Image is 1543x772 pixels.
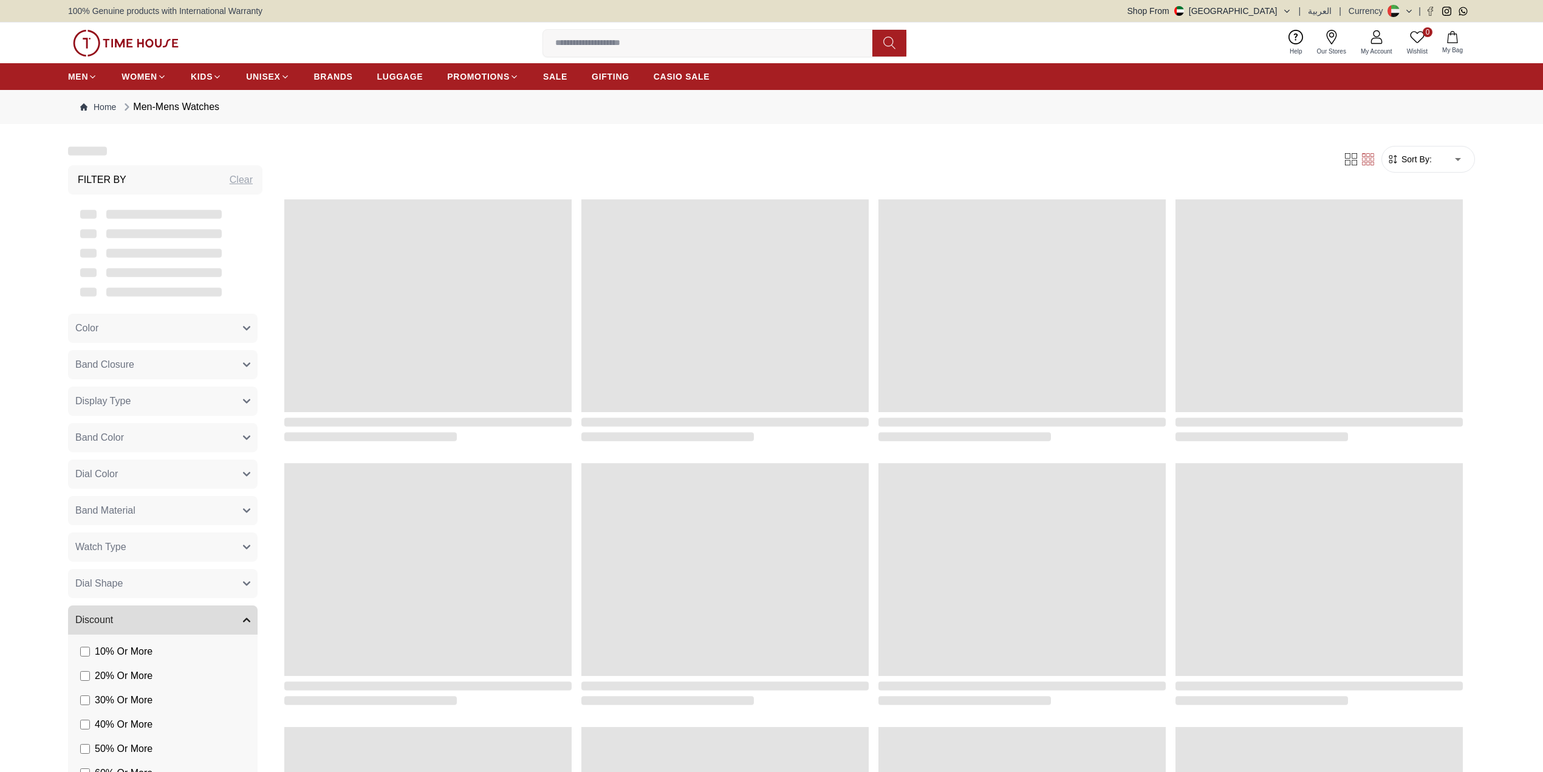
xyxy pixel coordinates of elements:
[121,66,166,88] a: WOMEN
[95,669,152,683] span: 20 % Or More
[314,66,353,88] a: BRANDS
[246,71,280,83] span: UNISEX
[75,467,118,481] span: Dial Color
[1423,27,1432,37] span: 0
[80,647,90,657] input: 10% Or More
[75,503,135,518] span: Band Material
[75,576,123,591] span: Dial Shape
[592,71,629,83] span: GIFTING
[68,314,258,343] button: Color
[230,173,253,187] div: Clear
[68,532,258,562] button: Watch Type
[121,100,219,114] div: Men-Mens Watches
[95,742,152,756] span: 50 % Or More
[1459,7,1468,16] a: Whatsapp
[68,423,258,452] button: Band Color
[75,540,126,554] span: Watch Type
[377,71,423,83] span: LUGGAGE
[447,66,519,88] a: PROMOTIONS
[75,321,98,336] span: Color
[75,394,131,408] span: Display Type
[75,613,113,627] span: Discount
[68,5,262,17] span: 100% Genuine products with International Warranty
[1312,47,1351,56] span: Our Stores
[1387,153,1432,165] button: Sort By:
[68,387,258,416] button: Display Type
[80,671,90,681] input: 20% Or More
[654,66,710,88] a: CASIO SALE
[654,71,710,83] span: CASIO SALE
[68,66,97,88] a: MEN
[1174,6,1184,16] img: United Arab Emirates
[75,357,134,372] span: Band Closure
[1282,27,1310,58] a: Help
[1356,47,1397,56] span: My Account
[1418,5,1421,17] span: |
[191,66,222,88] a: KIDS
[95,717,152,732] span: 40 % Or More
[80,720,90,729] input: 40% Or More
[68,496,258,525] button: Band Material
[95,693,152,708] span: 30 % Or More
[73,30,179,57] img: ...
[1299,5,1301,17] span: |
[1349,5,1388,17] div: Currency
[80,101,116,113] a: Home
[1399,153,1432,165] span: Sort By:
[68,460,258,489] button: Dial Color
[447,71,510,83] span: PROMOTIONS
[68,569,258,598] button: Dial Shape
[80,695,90,705] input: 30% Or More
[1400,27,1435,58] a: 0Wishlist
[1339,5,1341,17] span: |
[1127,5,1292,17] button: Shop From[GEOGRAPHIC_DATA]
[95,644,152,659] span: 10 % Or More
[1426,7,1435,16] a: Facebook
[1402,47,1432,56] span: Wishlist
[80,744,90,754] input: 50% Or More
[1437,46,1468,55] span: My Bag
[68,90,1475,124] nav: Breadcrumb
[1442,7,1451,16] a: Instagram
[68,350,258,379] button: Band Closure
[1310,27,1353,58] a: Our Stores
[121,71,157,83] span: WOMEN
[75,430,124,445] span: Band Color
[191,71,213,83] span: KIDS
[377,66,423,88] a: LUGGAGE
[592,66,629,88] a: GIFTING
[1285,47,1307,56] span: Help
[78,173,126,187] h3: Filter By
[68,605,258,635] button: Discount
[246,66,289,88] a: UNISEX
[543,71,567,83] span: SALE
[1435,29,1470,57] button: My Bag
[314,71,353,83] span: BRANDS
[543,66,567,88] a: SALE
[68,71,88,83] span: MEN
[1308,5,1332,17] button: العربية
